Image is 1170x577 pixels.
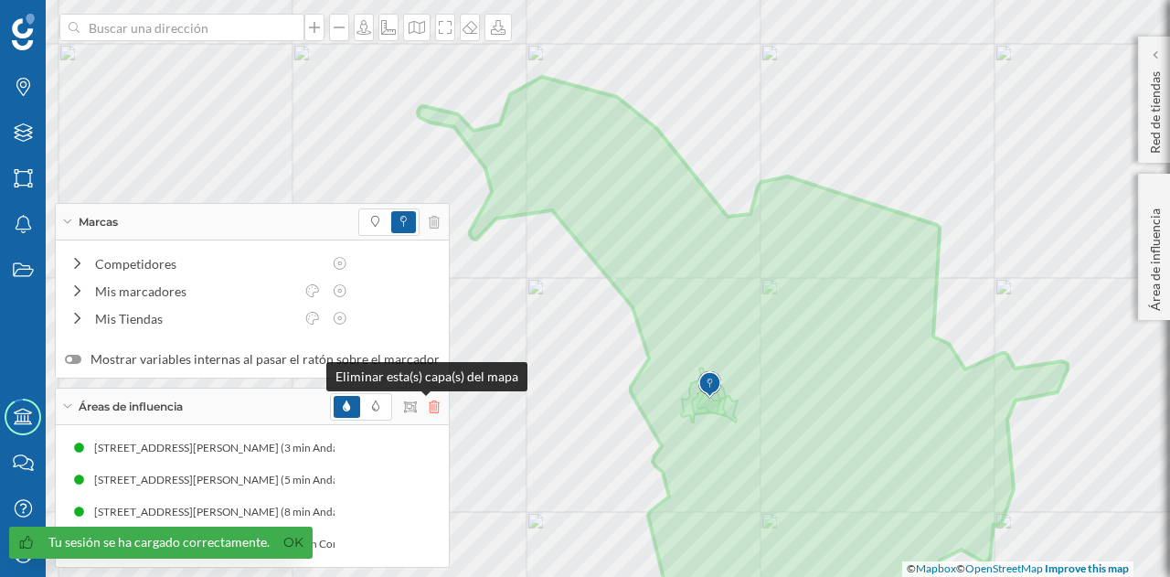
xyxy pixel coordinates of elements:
[95,254,322,273] div: Competidores
[916,561,956,575] a: Mapbox
[698,367,721,403] img: Marker
[1045,561,1129,575] a: Improve this map
[37,13,101,29] span: Soporte
[965,561,1043,575] a: OpenStreetMap
[79,399,183,415] span: Áreas de influencia
[95,282,294,301] div: Mis marcadores
[94,503,370,521] div: [STREET_ADDRESS][PERSON_NAME] (8 min Andando)
[79,214,118,230] span: Marcas
[94,439,370,457] div: [STREET_ADDRESS][PERSON_NAME] (3 min Andando)
[1146,64,1165,154] p: Red de tiendas
[279,532,308,553] a: Ok
[12,14,35,50] img: Geoblink Logo
[48,533,270,551] div: Tu sesión se ha cargado correctamente.
[1146,201,1165,311] p: Área de influencia
[94,471,370,489] div: [STREET_ADDRESS][PERSON_NAME] (5 min Andando)
[902,561,1133,577] div: © ©
[95,309,294,328] div: Mis Tiendas
[65,350,440,369] label: Mostrar variables internas al pasar el ratón sobre el marcador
